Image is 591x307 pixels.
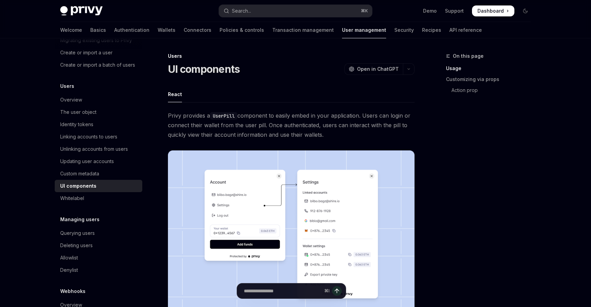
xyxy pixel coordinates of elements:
code: UserPill [210,112,237,120]
a: Recipes [422,22,441,38]
button: Open search [219,5,372,17]
a: Querying users [55,227,142,239]
a: Identity tokens [55,118,142,131]
input: Ask a question... [244,283,321,298]
div: Updating user accounts [60,157,114,165]
a: Customizing via props [446,74,536,85]
img: dark logo [60,6,103,16]
a: API reference [449,22,482,38]
button: Open in ChatGPT [344,63,403,75]
h5: Users [60,82,74,90]
a: Unlinking accounts from users [55,143,142,155]
div: Allowlist [60,254,78,262]
a: Allowlist [55,252,142,264]
div: Unlinking accounts from users [60,145,128,153]
div: Overview [60,96,82,104]
a: Linking accounts to users [55,131,142,143]
div: React [168,86,182,102]
a: Dashboard [472,5,514,16]
a: Basics [90,22,106,38]
a: User management [342,22,386,38]
div: Whitelabel [60,194,84,202]
a: Deleting users [55,239,142,252]
span: Privy provides a component to easily embed in your application. Users can login or connect their ... [168,111,415,139]
a: Create or import a user [55,46,142,59]
span: Dashboard [477,8,504,14]
a: Transaction management [272,22,334,38]
a: Whitelabel [55,192,142,204]
a: Authentication [114,22,149,38]
a: Denylist [55,264,142,276]
div: Identity tokens [60,120,93,129]
div: Custom metadata [60,170,99,178]
h1: UI components [168,63,240,75]
h5: Webhooks [60,287,86,295]
a: Welcome [60,22,82,38]
h5: Managing users [60,215,100,224]
a: Overview [55,94,142,106]
a: Updating user accounts [55,155,142,168]
span: ⌘ K [361,8,368,14]
div: Search... [232,7,251,15]
div: Create or import a batch of users [60,61,135,69]
span: Open in ChatGPT [357,66,399,72]
span: On this page [453,52,484,60]
div: Linking accounts to users [60,133,117,141]
div: UI components [60,182,96,190]
a: Wallets [158,22,175,38]
button: Send message [332,286,342,296]
button: Toggle dark mode [520,5,531,16]
a: Action prop [446,85,536,96]
a: UI components [55,180,142,192]
div: The user object [60,108,96,116]
div: Denylist [60,266,78,274]
a: Custom metadata [55,168,142,180]
div: Users [168,53,415,59]
a: Demo [423,8,437,14]
div: Querying users [60,229,95,237]
a: Create or import a batch of users [55,59,142,71]
a: Security [394,22,414,38]
a: Usage [446,63,536,74]
a: The user object [55,106,142,118]
div: Deleting users [60,241,93,250]
div: Create or import a user [60,49,113,57]
a: Support [445,8,464,14]
a: Connectors [184,22,211,38]
a: Policies & controls [220,22,264,38]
